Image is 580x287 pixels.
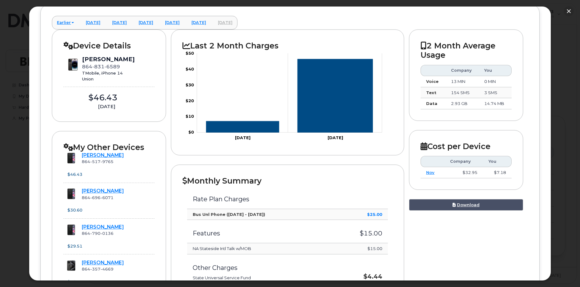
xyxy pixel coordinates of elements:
td: $7.18 [483,167,512,178]
strong: $25.00 [367,212,382,217]
iframe: Messenger Launcher [553,260,575,282]
h3: $15.00 [342,230,382,237]
span: 864 [82,231,113,236]
span: 9765 [100,159,113,164]
a: [PERSON_NAME] [82,224,124,230]
h2: Monthly Summary [182,176,393,185]
th: Company [444,156,483,167]
a: [PERSON_NAME] [82,188,124,194]
strong: Bus Unl Phone ([DATE] - [DATE]) [193,212,265,217]
th: You [483,156,512,167]
span: 864 [82,159,113,164]
a: [PERSON_NAME] [82,152,124,158]
span: 0136 [100,231,113,236]
h3: Rate Plan Charges [193,196,382,203]
h3: Features [193,230,331,237]
span: 864 [82,195,113,200]
td: $32.95 [444,167,483,178]
h2: Cost per Device [421,142,512,151]
h2: My Other Devices [63,143,154,152]
span: 6071 [100,195,113,200]
a: Download [409,199,523,211]
a: Nov [426,170,435,175]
